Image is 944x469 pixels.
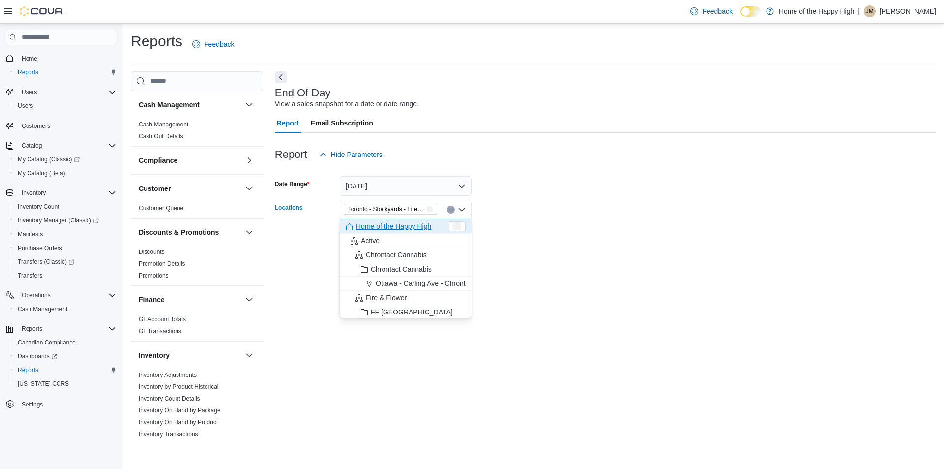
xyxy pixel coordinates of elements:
[10,302,120,316] button: Cash Management
[10,377,120,391] button: [US_STATE] CCRS
[18,230,43,238] span: Manifests
[340,277,472,291] button: Ottawa - Carling Ave - Chrontact Cannabis
[139,248,165,256] span: Discounts
[14,364,116,376] span: Reports
[22,401,43,408] span: Settings
[14,66,116,78] span: Reports
[14,303,71,315] a: Cash Management
[139,442,181,449] a: Package Details
[340,262,472,277] button: Chrontact Cannabis
[18,68,38,76] span: Reports
[18,217,99,224] span: Inventory Manager (Classic)
[18,102,33,110] span: Users
[14,167,116,179] span: My Catalog (Beta)
[10,65,120,79] button: Reports
[139,121,188,128] a: Cash Management
[14,215,103,226] a: Inventory Manager (Classic)
[139,383,219,390] a: Inventory by Product Historical
[139,260,185,267] a: Promotion Details
[14,167,69,179] a: My Catalog (Beta)
[14,270,46,281] a: Transfers
[139,430,198,438] span: Inventory Transactions
[344,204,437,215] span: Toronto - Stockyards - Fire & Flower
[340,248,472,262] button: Chrontact Cannabis
[18,169,65,177] span: My Catalog (Beta)
[10,153,120,166] a: My Catalog (Classic)
[18,339,76,346] span: Canadian Compliance
[18,140,116,152] span: Catalog
[139,327,181,335] span: GL Transactions
[22,291,51,299] span: Operations
[22,122,50,130] span: Customers
[18,380,69,388] span: [US_STATE] CCRS
[14,256,116,268] span: Transfers (Classic)
[14,256,78,268] a: Transfers (Classic)
[14,337,116,348] span: Canadian Compliance
[447,206,455,214] button: Clear input
[139,272,169,279] a: Promotions
[20,6,64,16] img: Cova
[18,352,57,360] span: Dashboards
[18,366,38,374] span: Reports
[2,186,120,200] button: Inventory
[14,378,116,390] span: Washington CCRS
[22,189,46,197] span: Inventory
[340,291,472,305] button: Fire & Flower
[18,323,116,335] span: Reports
[22,88,37,96] span: Users
[139,315,186,323] span: GL Account Totals
[139,227,241,237] button: Discounts & Promotions
[2,119,120,133] button: Customers
[139,383,219,391] span: Inventory by Product Historical
[275,180,310,188] label: Date Range
[14,66,42,78] a: Reports
[22,325,42,333] span: Reports
[14,270,116,281] span: Transfers
[14,303,116,315] span: Cash Management
[139,295,241,305] button: Finance
[139,132,183,140] span: Cash Out Details
[18,244,62,252] span: Purchase Orders
[18,258,74,266] span: Transfers (Classic)
[275,99,419,109] div: View a sales snapshot for a date or date range.
[139,100,200,110] h3: Cash Management
[2,85,120,99] button: Users
[14,201,116,213] span: Inventory Count
[139,249,165,255] a: Discounts
[10,227,120,241] button: Manifests
[18,187,116,199] span: Inventory
[361,236,380,246] span: Active
[376,279,505,288] span: Ottawa - Carling Ave - Chrontact Cannabis
[139,350,241,360] button: Inventory
[139,156,241,165] button: Compliance
[10,349,120,363] a: Dashboards
[275,204,303,212] label: Locations
[779,5,854,17] p: Home of the Happy High
[18,323,46,335] button: Reports
[275,149,307,160] h3: Report
[427,206,433,212] button: Remove Toronto - Stockyards - Fire & Flower from selection in this group
[866,5,874,17] span: JM
[243,294,255,306] button: Finance
[18,140,46,152] button: Catalog
[371,307,453,317] span: FF [GEOGRAPHIC_DATA]
[340,305,472,319] button: FF [GEOGRAPHIC_DATA]
[10,166,120,180] button: My Catalog (Beta)
[14,215,116,226] span: Inventory Manager (Classic)
[702,6,732,16] span: Feedback
[10,363,120,377] button: Reports
[2,139,120,153] button: Catalog
[18,399,47,410] a: Settings
[139,431,198,438] a: Inventory Transactions
[139,205,183,212] a: Customer Queue
[458,206,466,214] button: Close list of options
[18,156,80,163] span: My Catalog (Classic)
[315,145,386,164] button: Hide Parameters
[277,113,299,133] span: Report
[139,156,177,165] h3: Compliance
[188,34,238,54] a: Feedback
[14,154,84,165] a: My Catalog (Classic)
[14,350,116,362] span: Dashboards
[139,418,218,426] span: Inventory On Hand by Product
